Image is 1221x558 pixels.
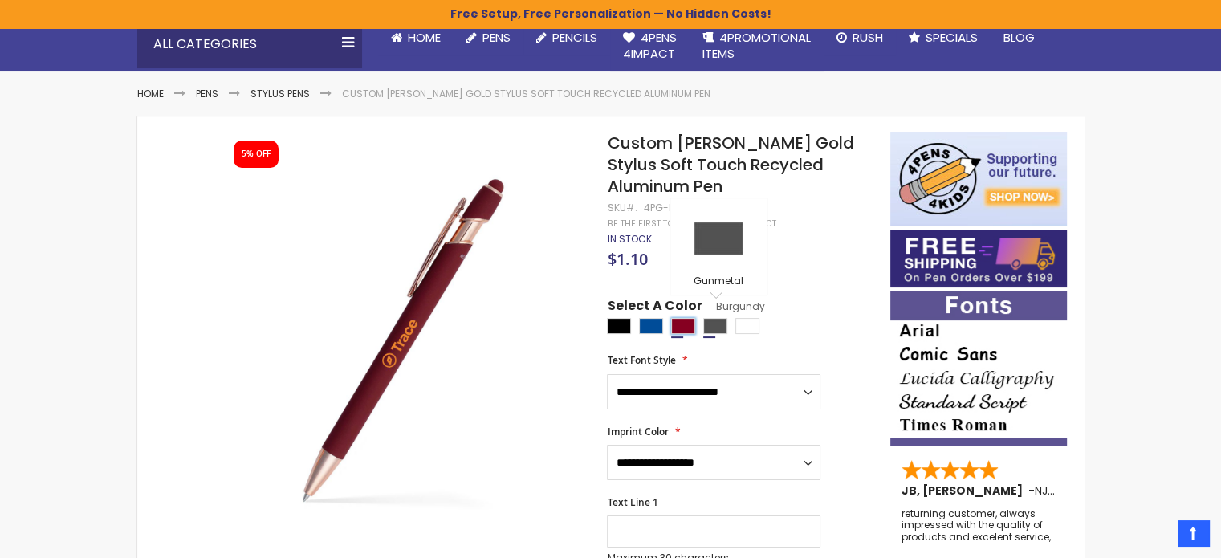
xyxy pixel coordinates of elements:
div: Dark Blue [639,318,663,334]
a: Home [378,20,454,55]
div: Availability [607,233,651,246]
a: Specials [896,20,991,55]
span: Pens [482,29,511,46]
span: Home [408,29,441,46]
a: Top [1178,520,1209,546]
div: Gunmetal [674,275,763,291]
a: Stylus Pens [250,87,310,100]
span: NJ [1035,483,1055,499]
a: 4Pens4impact [610,20,690,72]
div: Black [607,318,631,334]
span: 4Pens 4impact [623,29,677,62]
span: Imprint Color [607,425,668,438]
a: Pencils [523,20,610,55]
span: Pencils [552,29,597,46]
a: Pens [196,87,218,100]
img: 4pg-mr-2020-lexi-satin-touch-stylus-pen_burgundy_1.jpg [218,156,585,523]
span: $1.10 [607,248,647,270]
a: Rush [824,20,896,55]
span: Specials [926,29,978,46]
span: Burgundy [702,299,764,313]
div: All Categories [137,20,362,68]
span: - , [1028,483,1168,499]
img: font-personalization-examples [890,291,1067,446]
strong: SKU [607,201,637,214]
div: returning customer, always impressed with the quality of products and excelent service, will retu... [902,508,1057,543]
span: JB, [PERSON_NAME] [902,483,1028,499]
span: 4PROMOTIONAL ITEMS [702,29,811,62]
span: Custom [PERSON_NAME] Gold Stylus Soft Touch Recycled Aluminum Pen [607,132,853,198]
span: Text Font Style [607,353,675,367]
a: Home [137,87,164,100]
div: 4PG-MR-2020 [643,202,712,214]
span: Rush [853,29,883,46]
span: Select A Color [607,297,702,319]
a: Pens [454,20,523,55]
li: Custom [PERSON_NAME] Gold Stylus Soft Touch Recycled Aluminum Pen [342,88,710,100]
div: 5% OFF [242,149,271,160]
img: Free shipping on orders over $199 [890,230,1067,287]
div: White [735,318,759,334]
a: Be the first to review this product [607,218,775,230]
div: Burgundy [671,318,695,334]
img: 4pens 4 kids [890,132,1067,226]
a: Blog [991,20,1048,55]
div: Gunmetal [703,318,727,334]
span: In stock [607,232,651,246]
span: Text Line 1 [607,495,657,509]
a: 4PROMOTIONALITEMS [690,20,824,72]
span: Blog [1003,29,1035,46]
